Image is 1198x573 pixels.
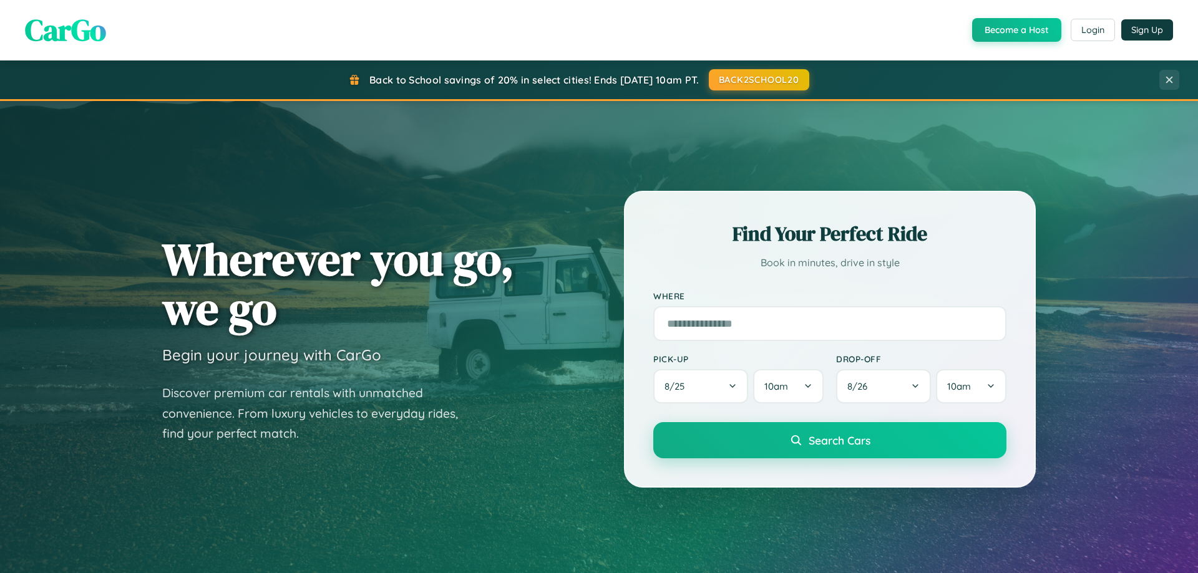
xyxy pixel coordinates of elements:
label: Drop-off [836,354,1006,364]
button: Sign Up [1121,19,1173,41]
button: Login [1071,19,1115,41]
span: Search Cars [809,433,870,447]
button: Search Cars [653,422,1006,458]
button: 10am [753,369,824,403]
p: Book in minutes, drive in style [653,254,1006,272]
label: Pick-up [653,354,824,364]
button: 8/26 [836,369,931,403]
button: BACK2SCHOOL20 [709,69,809,90]
span: Back to School savings of 20% in select cities! Ends [DATE] 10am PT. [369,74,699,86]
span: 8 / 26 [847,380,874,392]
button: 10am [936,369,1006,403]
span: 10am [947,380,971,392]
h3: Begin your journey with CarGo [162,345,381,364]
span: CarGo [25,9,106,51]
label: Where [653,291,1006,301]
button: Become a Host [972,18,1061,42]
h1: Wherever you go, we go [162,234,514,333]
h2: Find Your Perfect Ride [653,220,1006,248]
button: 8/25 [653,369,748,403]
p: Discover premium car rentals with unmatched convenience. From luxury vehicles to everyday rides, ... [162,383,474,444]
span: 10am [764,380,788,392]
span: 8 / 25 [665,380,691,392]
